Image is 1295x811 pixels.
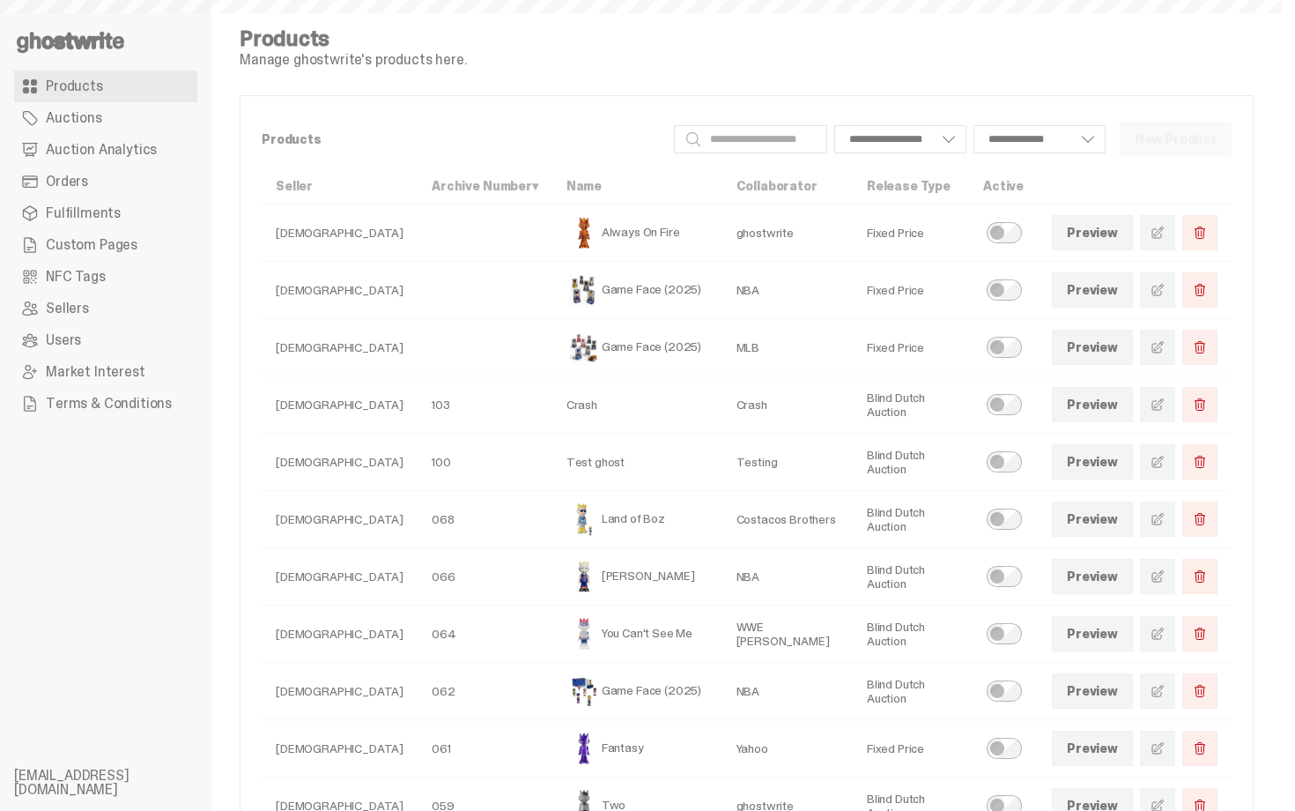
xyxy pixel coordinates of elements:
[1182,444,1217,480] button: Delete Product
[46,301,89,316] span: Sellers
[262,434,418,491] td: [DEMOGRAPHIC_DATA]
[14,102,197,134] a: Auctions
[552,606,722,663] td: You Can't See Me
[1182,215,1217,250] button: Delete Product
[46,111,102,125] span: Auctions
[722,548,853,606] td: NBA
[552,434,722,491] td: Test ghost
[722,434,853,491] td: Testing
[1182,616,1217,651] button: Delete Product
[1182,559,1217,594] button: Delete Product
[853,663,969,720] td: Blind Dutch Auction
[552,262,722,319] td: Game Face (2025)
[418,548,552,606] td: 066
[262,376,418,434] td: [DEMOGRAPHIC_DATA]
[853,319,969,376] td: Fixed Price
[14,166,197,197] a: Orders
[262,319,418,376] td: [DEMOGRAPHIC_DATA]
[552,548,722,606] td: [PERSON_NAME]
[722,205,853,262] td: ghostwrite
[722,491,853,548] td: Costacos Brothers
[552,205,722,262] td: Always On Fire
[240,53,467,67] p: Manage ghostwrite's products here.
[853,262,969,319] td: Fixed Price
[14,293,197,324] a: Sellers
[552,319,722,376] td: Game Face (2025)
[853,548,969,606] td: Blind Dutch Auction
[262,663,418,720] td: [DEMOGRAPHIC_DATA]
[1052,215,1133,250] a: Preview
[532,178,538,194] span: ▾
[853,376,969,434] td: Blind Dutch Auction
[722,663,853,720] td: NBA
[1182,502,1217,537] button: Delete Product
[262,548,418,606] td: [DEMOGRAPHIC_DATA]
[1052,272,1133,308] a: Preview
[566,731,602,766] img: Fantasy
[46,365,145,379] span: Market Interest
[552,663,722,720] td: Game Face (2025)
[566,215,602,250] img: Always On Fire
[14,197,197,229] a: Fulfillments
[262,262,418,319] td: [DEMOGRAPHIC_DATA]
[262,491,418,548] td: [DEMOGRAPHIC_DATA]
[853,434,969,491] td: Blind Dutch Auction
[552,491,722,548] td: Land of Boz
[14,261,197,293] a: NFC Tags
[14,229,197,261] a: Custom Pages
[566,559,602,594] img: Eminem
[983,178,1024,194] a: Active
[14,324,197,356] a: Users
[853,168,969,205] th: Release Type
[46,397,172,411] span: Terms & Conditions
[14,134,197,166] a: Auction Analytics
[552,720,722,778] td: Fantasy
[262,606,418,663] td: [DEMOGRAPHIC_DATA]
[14,388,197,420] a: Terms & Conditions
[46,270,106,284] span: NFC Tags
[1052,673,1133,709] a: Preview
[262,133,660,145] p: Products
[1182,272,1217,308] button: Delete Product
[722,376,853,434] td: Crash
[853,606,969,663] td: Blind Dutch Auction
[1182,731,1217,766] button: Delete Product
[853,720,969,778] td: Fixed Price
[722,168,853,205] th: Collaborator
[722,262,853,319] td: NBA
[418,720,552,778] td: 061
[46,79,103,93] span: Products
[566,673,602,709] img: Game Face (2025)
[1182,673,1217,709] button: Delete Product
[262,168,418,205] th: Seller
[262,205,418,262] td: [DEMOGRAPHIC_DATA]
[1052,616,1133,651] a: Preview
[46,238,137,252] span: Custom Pages
[46,206,121,220] span: Fulfillments
[14,356,197,388] a: Market Interest
[418,376,552,434] td: 103
[14,769,226,797] li: [EMAIL_ADDRESS][DOMAIN_NAME]
[552,168,722,205] th: Name
[722,606,853,663] td: WWE [PERSON_NAME]
[853,205,969,262] td: Fixed Price
[46,333,81,347] span: Users
[240,28,467,49] h4: Products
[1052,502,1133,537] a: Preview
[722,319,853,376] td: MLB
[566,502,602,537] img: Land of Boz
[46,175,88,189] span: Orders
[14,71,197,102] a: Products
[1052,387,1133,422] a: Preview
[262,720,418,778] td: [DEMOGRAPHIC_DATA]
[566,272,602,308] img: Game Face (2025)
[1052,444,1133,480] a: Preview
[418,663,552,720] td: 062
[418,434,552,491] td: 100
[46,143,157,157] span: Auction Analytics
[566,330,602,365] img: Game Face (2025)
[1182,387,1217,422] button: Delete Product
[418,606,552,663] td: 064
[566,616,602,651] img: You Can't See Me
[1052,731,1133,766] a: Preview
